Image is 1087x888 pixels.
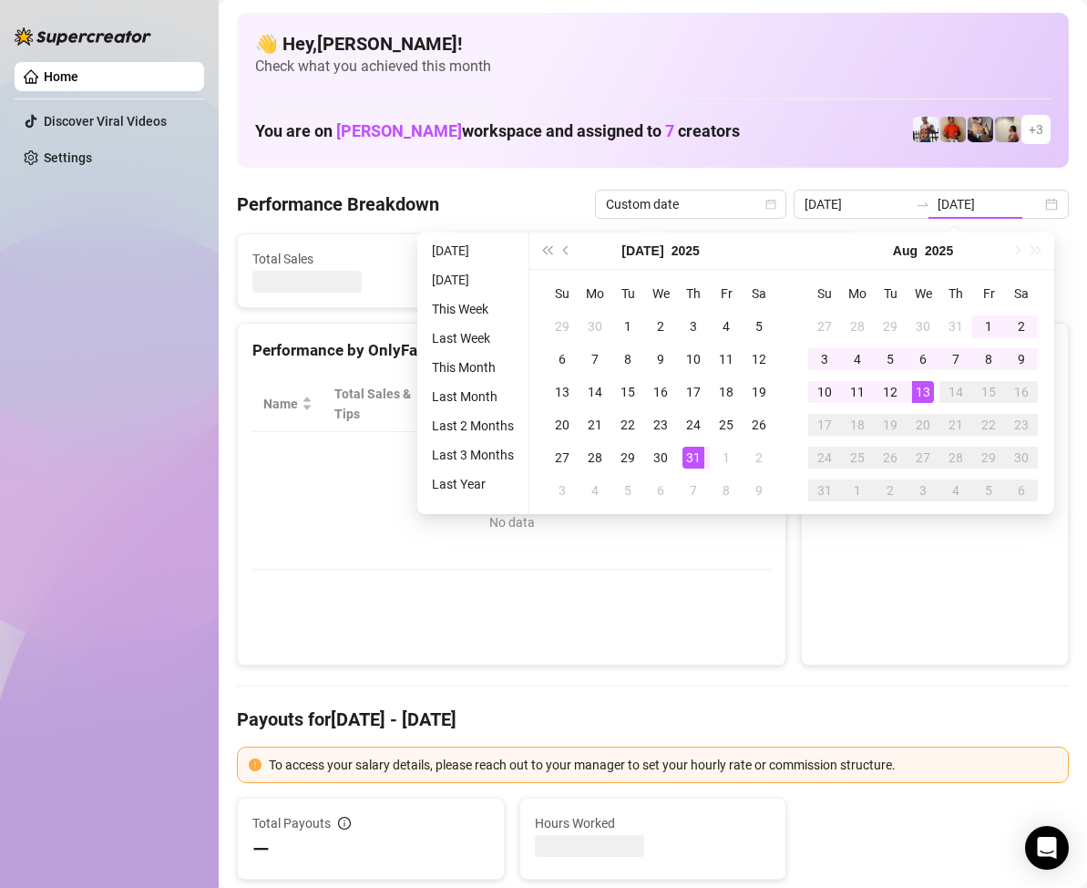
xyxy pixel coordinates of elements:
span: calendar [765,199,776,210]
th: Chat Conversion [651,377,772,432]
th: Name [252,377,323,432]
span: Total Sales [252,249,418,269]
img: George [968,117,993,142]
div: Performance by OnlyFans Creator [252,338,771,363]
span: Check what you achieved this month [255,57,1051,77]
span: — [252,835,270,864]
div: Open Intercom Messenger [1025,826,1069,870]
span: info-circle [338,817,351,830]
img: JUSTIN [913,117,938,142]
span: Active Chats [464,249,630,269]
div: Sales by OnlyFans Creator [816,338,1053,363]
span: [PERSON_NAME] [336,121,462,140]
span: Messages Sent [676,249,842,269]
span: Total Payouts [252,813,331,833]
th: Total Sales & Tips [323,377,438,432]
a: Discover Viral Videos [44,114,167,129]
span: Sales / Hour [568,384,624,424]
span: + 3 [1029,119,1043,139]
span: 7 [665,121,674,140]
span: Name [263,394,298,414]
span: to [916,197,930,212]
a: Settings [44,150,92,165]
img: Justin [940,117,966,142]
div: Est. Hours Worked [449,384,532,424]
span: swap-right [916,197,930,212]
div: To access your salary details, please reach out to your manager to set your hourly rate or commis... [269,755,1057,775]
span: Custom date [606,191,775,218]
div: No data [271,512,753,532]
img: logo-BBDzfeDw.svg [15,27,151,46]
th: Sales / Hour [557,377,650,432]
h4: Performance Breakdown [237,191,439,217]
a: Home [44,69,78,84]
h4: 👋 Hey, [PERSON_NAME] ! [255,31,1051,57]
span: Chat Conversion [661,384,746,424]
span: exclamation-circle [249,759,261,771]
input: End date [938,194,1041,214]
h1: You are on workspace and assigned to creators [255,121,740,141]
span: Total Sales & Tips [334,384,413,424]
h4: Payouts for [DATE] - [DATE] [237,707,1069,732]
img: Ralphy [995,117,1020,142]
input: Start date [805,194,908,214]
span: Hours Worked [535,813,772,833]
